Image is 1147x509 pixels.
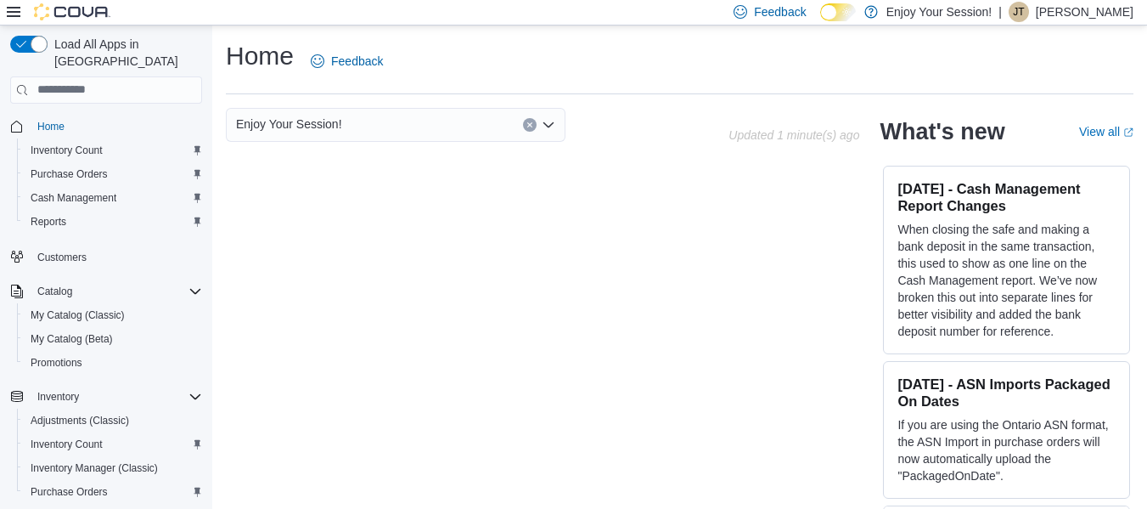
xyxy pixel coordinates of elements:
button: Inventory Count [17,139,209,162]
button: Open list of options [542,118,555,132]
span: Purchase Orders [31,167,108,181]
button: Home [3,114,209,139]
a: Cash Management [24,188,123,208]
span: My Catalog (Beta) [24,329,202,349]
a: Feedback [304,44,390,78]
a: Purchase Orders [24,482,115,502]
a: Inventory Count [24,140,110,161]
span: Purchase Orders [24,164,202,184]
a: Inventory Count [24,434,110,455]
button: Inventory [3,385,209,409]
span: Inventory Count [24,434,202,455]
a: Inventory Manager (Classic) [24,458,165,478]
span: Inventory [31,387,202,407]
img: Cova [34,3,110,20]
a: Adjustments (Classic) [24,410,136,431]
button: Inventory Count [17,433,209,456]
button: Reports [17,210,209,234]
button: Promotions [17,351,209,375]
p: Enjoy Your Session! [886,2,992,22]
p: Updated 1 minute(s) ago [728,128,859,142]
span: Adjustments (Classic) [31,414,129,427]
span: Inventory Manager (Classic) [24,458,202,478]
button: Clear input [523,118,537,132]
span: Promotions [31,356,82,370]
span: Reports [31,215,66,229]
h3: [DATE] - Cash Management Report Changes [897,180,1116,214]
button: Purchase Orders [17,162,209,186]
span: Home [37,120,65,133]
a: View allExternal link [1079,125,1133,139]
input: Dark Mode [820,3,856,21]
button: Catalog [31,281,79,302]
button: My Catalog (Beta) [17,327,209,351]
span: JT [1013,2,1024,22]
button: Catalog [3,280,209,303]
button: Inventory Manager (Classic) [17,456,209,480]
span: Customers [37,251,87,264]
a: Home [31,116,71,137]
span: Feedback [331,53,383,70]
p: When closing the safe and making a bank deposit in the same transaction, this used to show as one... [897,221,1116,340]
a: Promotions [24,353,89,373]
span: Purchase Orders [24,482,202,502]
p: If you are using the Ontario ASN format, the ASN Import in purchase orders will now automatically... [897,416,1116,484]
button: Adjustments (Classic) [17,409,209,433]
span: Adjustments (Classic) [24,410,202,431]
button: Inventory [31,387,86,407]
a: Purchase Orders [24,164,115,184]
p: | [998,2,1002,22]
a: My Catalog (Classic) [24,305,132,325]
button: Cash Management [17,186,209,210]
span: Catalog [37,285,72,298]
span: Promotions [24,353,202,373]
a: Customers [31,247,93,268]
h3: [DATE] - ASN Imports Packaged On Dates [897,376,1116,410]
p: [PERSON_NAME] [1036,2,1133,22]
span: Feedback [754,3,806,20]
span: Cash Management [24,188,202,208]
a: Reports [24,212,73,232]
button: Purchase Orders [17,480,209,504]
span: Cash Management [31,191,116,205]
span: Purchase Orders [31,485,108,499]
span: My Catalog (Classic) [31,308,125,322]
span: Load All Apps in [GEOGRAPHIC_DATA] [48,36,202,70]
span: Enjoy Your Session! [236,114,342,134]
span: Catalog [31,281,202,302]
button: My Catalog (Classic) [17,303,209,327]
div: Jeremy Tremblett [1009,2,1029,22]
span: My Catalog (Classic) [24,305,202,325]
span: Home [31,116,202,137]
span: Reports [24,212,202,232]
svg: External link [1123,127,1133,138]
span: Inventory [37,390,79,404]
h2: What's new [880,118,1004,145]
a: My Catalog (Beta) [24,329,120,349]
h1: Home [226,39,294,73]
span: Inventory Count [24,140,202,161]
button: Customers [3,244,209,269]
span: Inventory Count [31,438,103,451]
span: Dark Mode [820,21,821,22]
span: Inventory Manager (Classic) [31,461,158,475]
span: Inventory Count [31,144,103,157]
span: Customers [31,246,202,267]
span: My Catalog (Beta) [31,332,113,346]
